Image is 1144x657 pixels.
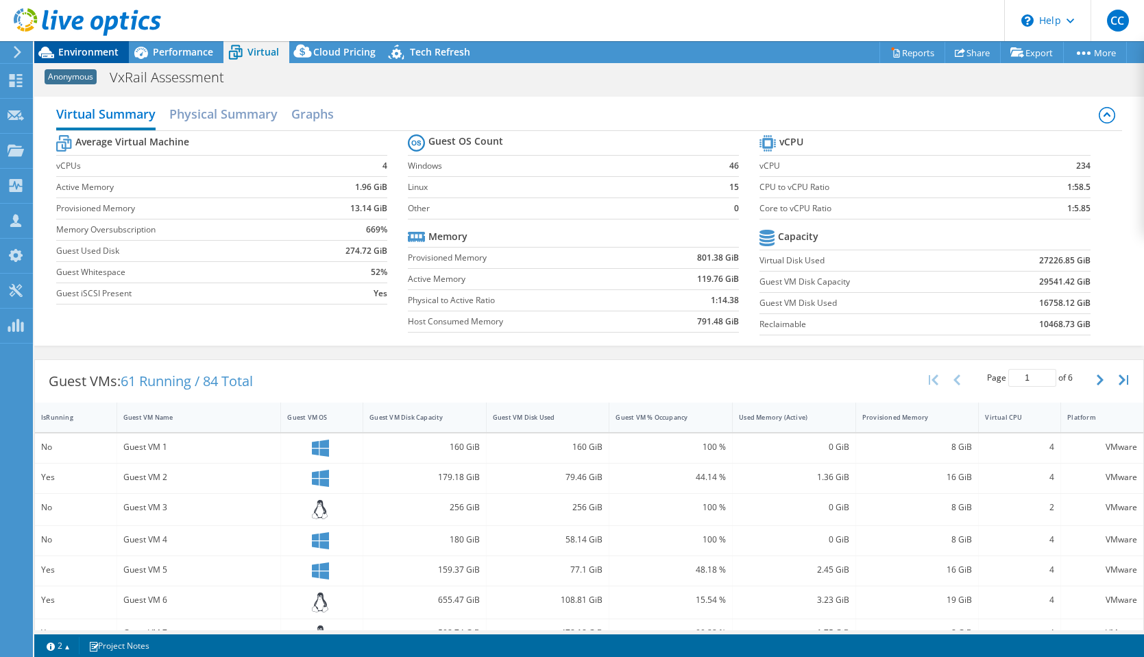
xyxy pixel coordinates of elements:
b: 234 [1076,159,1091,173]
b: 1.96 GiB [355,180,387,194]
div: Guest VM 5 [123,562,275,577]
b: 15 [729,180,739,194]
b: 119.76 GiB [697,272,739,286]
span: Anonymous [45,69,97,84]
div: Guest VM Disk Used [493,413,587,422]
div: Guest VM 1 [123,440,275,455]
label: Host Consumed Memory [408,315,643,328]
div: Guest VM OS [287,413,340,422]
div: 15.54 % [616,593,726,608]
a: More [1063,42,1127,63]
div: Yes [41,593,110,608]
div: Guest VM % Occupancy [616,413,709,422]
div: No [41,500,110,515]
div: 44.14 % [616,470,726,485]
div: 256 GiB [493,500,603,515]
b: 46 [729,159,739,173]
div: 0 GiB [739,532,849,547]
b: 1:14.38 [711,294,739,307]
div: Guest VMs: [35,360,267,403]
div: Yes [41,625,110,641]
div: Used Memory (Active) [739,413,833,422]
span: 61 Running / 84 Total [121,372,253,390]
div: VMware [1067,440,1137,455]
div: 160 GiB [369,440,480,455]
label: Active Memory [408,272,643,286]
div: 179.18 GiB [369,470,480,485]
div: 4 [985,593,1054,608]
a: 2 [37,637,80,654]
a: Project Notes [79,637,159,654]
div: 4 [985,532,1054,547]
h1: VxRail Assessment [104,70,245,85]
span: Page of [987,369,1073,387]
div: 0 GiB [739,440,849,455]
label: Guest Used Disk [56,244,308,258]
div: Guest VM 2 [123,470,275,485]
label: Guest Whitespace [56,265,308,279]
div: Guest VM Name [123,413,258,422]
div: 508.74 GiB [369,625,480,641]
div: 1.75 GiB [739,625,849,641]
div: 2 [985,500,1054,515]
div: No [41,532,110,547]
div: 108.81 GiB [493,593,603,608]
b: 791.48 GiB [697,315,739,328]
b: 52% [371,265,387,279]
div: Guest VM 3 [123,500,275,515]
label: Other [408,202,709,215]
a: Share [945,42,1001,63]
div: Guest VM 7 [123,625,275,641]
div: VMware [1067,470,1137,485]
a: Export [1000,42,1064,63]
div: 8 GiB [862,532,973,547]
label: Memory Oversubscription [56,223,308,237]
div: VMware [1067,625,1137,641]
span: Environment [58,45,119,58]
label: vCPU [759,159,1015,173]
div: 100 % [616,440,726,455]
div: 77.1 GiB [493,562,603,577]
div: Virtual CPU [985,413,1038,422]
h2: Graphs [291,100,334,128]
div: Platform [1067,413,1121,422]
span: Cloud Pricing [313,45,376,58]
b: 801.38 GiB [697,251,739,265]
div: 4 [985,440,1054,455]
div: 16 GiB [862,562,973,577]
b: Yes [374,287,387,300]
label: Provisioned Memory [408,251,643,265]
a: Reports [879,42,945,63]
span: CC [1107,10,1129,32]
div: No [41,440,110,455]
div: 159.37 GiB [369,562,480,577]
label: Provisioned Memory [56,202,308,215]
label: Reclaimable [759,318,976,331]
label: Guest VM Disk Capacity [759,275,976,289]
div: 478.18 GiB [493,625,603,641]
b: 10468.73 GiB [1039,318,1091,331]
div: IsRunning [41,413,94,422]
label: Virtual Disk Used [759,254,976,267]
div: 0 GiB [739,500,849,515]
div: 19 GiB [862,593,973,608]
div: 90.22 % [616,625,726,641]
label: Active Memory [56,180,308,194]
div: VMware [1067,532,1137,547]
label: vCPUs [56,159,308,173]
b: Guest OS Count [428,134,503,148]
div: VMware [1067,593,1137,608]
div: 3.23 GiB [739,593,849,608]
div: 79.46 GiB [493,470,603,485]
b: 1:58.5 [1067,180,1091,194]
div: 58.14 GiB [493,532,603,547]
label: Guest iSCSI Present [56,287,308,300]
b: 1:5.85 [1067,202,1091,215]
svg: \n [1021,14,1034,27]
div: 1.36 GiB [739,470,849,485]
div: 160 GiB [493,440,603,455]
b: Capacity [778,230,818,243]
b: 16758.12 GiB [1039,296,1091,310]
div: 16 GiB [862,470,973,485]
span: Performance [153,45,213,58]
